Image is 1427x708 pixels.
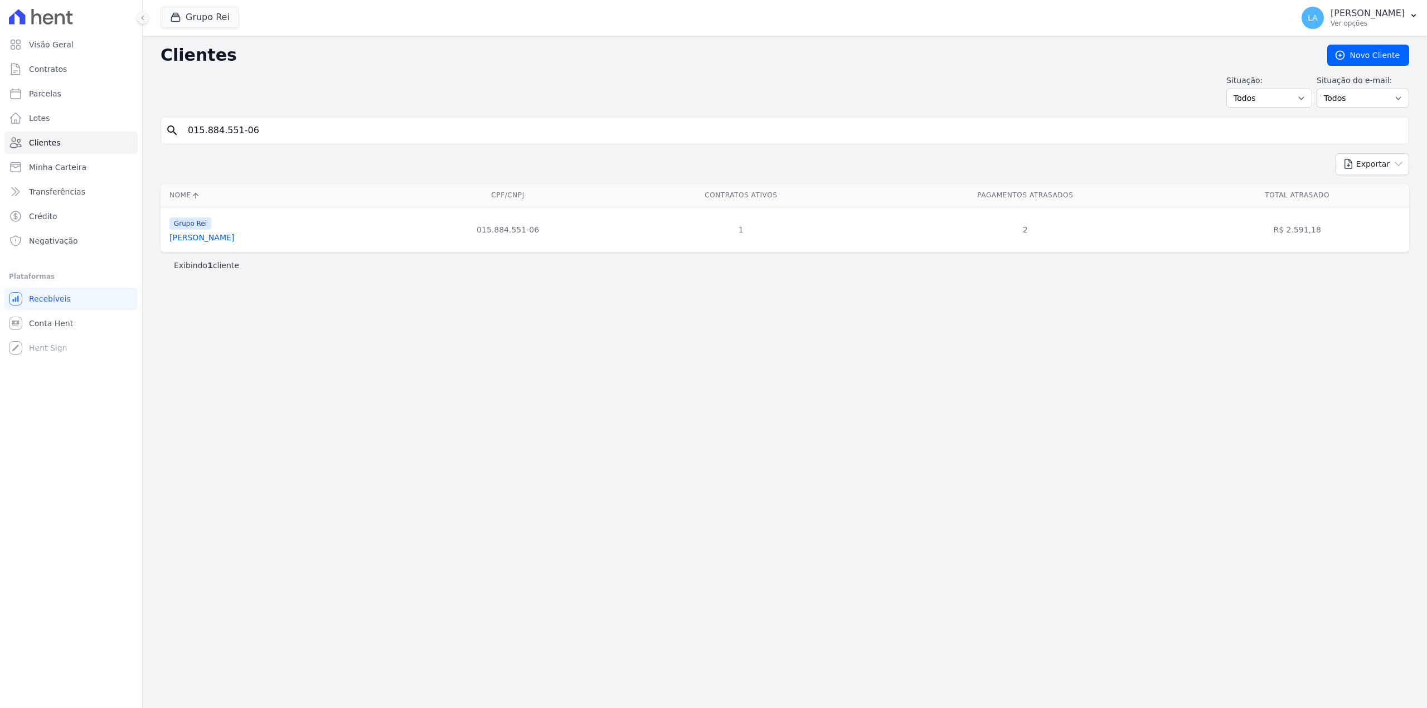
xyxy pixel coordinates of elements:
span: Grupo Rei [169,217,211,230]
a: Conta Hent [4,312,138,334]
span: Clientes [29,137,60,148]
a: Crédito [4,205,138,227]
button: Grupo Rei [161,7,239,28]
td: 015.884.551-06 [399,207,617,252]
h2: Clientes [161,45,1309,65]
th: Nome [161,184,399,207]
a: Novo Cliente [1327,45,1409,66]
a: Clientes [4,132,138,154]
span: Conta Hent [29,318,73,329]
span: Contratos [29,64,67,75]
a: Lotes [4,107,138,129]
a: Contratos [4,58,138,80]
span: Negativação [29,235,78,246]
p: Ver opções [1331,19,1405,28]
span: Visão Geral [29,39,74,50]
b: 1 [207,261,213,270]
td: 2 [865,207,1185,252]
a: Recebíveis [4,288,138,310]
th: Contratos Ativos [617,184,865,207]
button: LA [PERSON_NAME] Ver opções [1293,2,1427,33]
label: Situação do e-mail: [1317,75,1409,86]
a: Minha Carteira [4,156,138,178]
span: Crédito [29,211,57,222]
span: Parcelas [29,88,61,99]
span: Minha Carteira [29,162,86,173]
th: Pagamentos Atrasados [865,184,1185,207]
th: Total Atrasado [1185,184,1409,207]
input: Buscar por nome, CPF ou e-mail [181,119,1404,142]
a: Transferências [4,181,138,203]
a: Visão Geral [4,33,138,56]
i: search [166,124,179,137]
p: Exibindo cliente [174,260,239,271]
a: Parcelas [4,83,138,105]
td: R$ 2.591,18 [1185,207,1409,252]
label: Situação: [1226,75,1312,86]
span: Transferências [29,186,85,197]
div: Plataformas [9,270,133,283]
span: Recebíveis [29,293,71,304]
a: Negativação [4,230,138,252]
span: Lotes [29,113,50,124]
th: CPF/CNPJ [399,184,617,207]
button: Exportar [1336,153,1409,175]
span: LA [1308,14,1318,22]
a: [PERSON_NAME] [169,233,234,242]
td: 1 [617,207,865,252]
p: [PERSON_NAME] [1331,8,1405,19]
